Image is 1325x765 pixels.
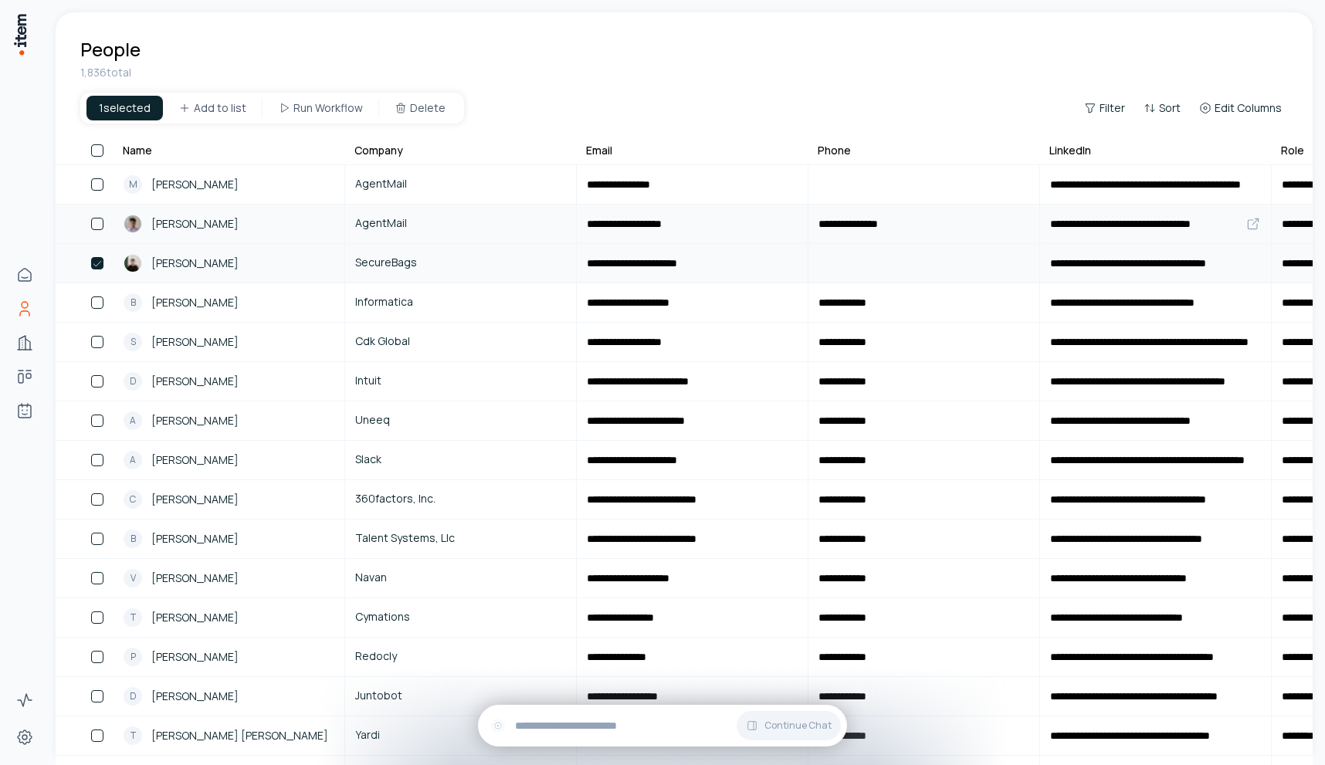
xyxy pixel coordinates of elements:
[9,395,40,426] a: Agents
[355,372,566,389] span: Intuit
[346,245,575,282] a: SecureBags
[9,293,40,324] a: People
[346,599,575,636] a: Cymations
[124,530,142,548] div: B
[151,373,239,390] span: [PERSON_NAME]
[114,520,344,557] a: B[PERSON_NAME]
[1100,100,1125,116] span: Filter
[124,726,142,745] div: T
[355,490,566,507] span: 360factors, Inc.
[151,530,239,547] span: [PERSON_NAME]
[346,481,575,518] a: 360factors, Inc.
[166,96,259,120] button: Add to list
[355,530,566,547] span: Talent Systems, Llc
[124,215,142,233] img: Haakam Aujla
[346,717,575,754] a: Yardi
[114,363,344,400] a: D[PERSON_NAME]
[818,143,851,158] div: Phone
[586,143,612,158] div: Email
[346,520,575,557] a: Talent Systems, Llc
[151,727,328,744] span: [PERSON_NAME] [PERSON_NAME]
[1193,97,1288,119] button: Edit Columns
[151,215,239,232] span: [PERSON_NAME]
[114,638,344,675] a: P[PERSON_NAME]
[1078,97,1131,119] button: Filter
[346,284,575,321] a: Informatica
[114,245,344,282] a: Ignacio Semerene[PERSON_NAME]
[124,293,142,312] div: B
[355,411,566,428] span: Uneeq
[114,323,344,360] a: S[PERSON_NAME]
[346,560,575,597] a: Navan
[1159,100,1181,116] span: Sort
[124,254,142,272] img: Ignacio Semerene
[9,722,40,753] a: Settings
[346,205,575,242] a: AgentMail
[1049,143,1091,158] div: LinkedIn
[114,678,344,715] a: D[PERSON_NAME]
[346,166,575,203] a: AgentMail
[355,608,566,625] span: Cymations
[346,678,575,715] a: Juntobot
[1215,100,1282,116] span: Edit Columns
[764,719,832,732] span: Continue Chat
[266,96,375,120] button: Run Workflow
[9,685,40,716] a: Activity
[151,294,239,311] span: [PERSON_NAME]
[151,452,239,469] span: [PERSON_NAME]
[114,205,344,242] a: Haakam Aujla[PERSON_NAME]
[151,570,239,587] span: [PERSON_NAME]
[355,687,566,704] span: Juntobot
[355,726,566,743] span: Yardi
[124,411,142,430] div: A
[151,176,239,193] span: [PERSON_NAME]
[124,608,142,627] div: T
[355,451,566,468] span: Slack
[124,372,142,391] div: D
[80,37,141,62] h1: People
[355,569,566,586] span: Navan
[346,638,575,675] a: Redocly
[355,648,566,665] span: Redocly
[355,333,566,350] span: Cdk Global
[382,96,458,120] button: Delete
[124,687,142,706] div: D
[1137,97,1187,119] button: Sort
[355,254,566,271] span: SecureBags
[9,259,40,290] a: Home
[151,688,239,705] span: [PERSON_NAME]
[124,175,142,194] div: M
[114,481,344,518] a: C[PERSON_NAME]
[355,175,566,192] span: AgentMail
[9,327,40,358] a: Companies
[737,711,841,740] button: Continue Chat
[151,491,239,508] span: [PERSON_NAME]
[151,412,239,429] span: [PERSON_NAME]
[114,599,344,636] a: T[PERSON_NAME]
[354,143,403,158] div: Company
[346,363,575,400] a: Intuit
[124,333,142,351] div: S
[124,569,142,587] div: V
[123,143,152,158] div: Name
[355,293,566,310] span: Informatica
[114,402,344,439] a: A[PERSON_NAME]
[346,442,575,479] a: Slack
[151,609,239,626] span: [PERSON_NAME]
[114,166,344,203] a: M[PERSON_NAME]
[9,361,40,392] a: Deals
[478,705,847,746] div: Continue Chat
[86,96,163,120] div: 1 selected
[346,402,575,439] a: Uneeq
[346,323,575,360] a: Cdk Global
[124,451,142,469] div: A
[124,490,142,509] div: C
[355,215,566,232] span: AgentMail
[114,560,344,597] a: V[PERSON_NAME]
[124,648,142,666] div: P
[114,717,344,754] a: T[PERSON_NAME] [PERSON_NAME]
[114,284,344,321] a: B[PERSON_NAME]
[151,255,239,272] span: [PERSON_NAME]
[114,442,344,479] a: A[PERSON_NAME]
[1281,143,1304,158] div: Role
